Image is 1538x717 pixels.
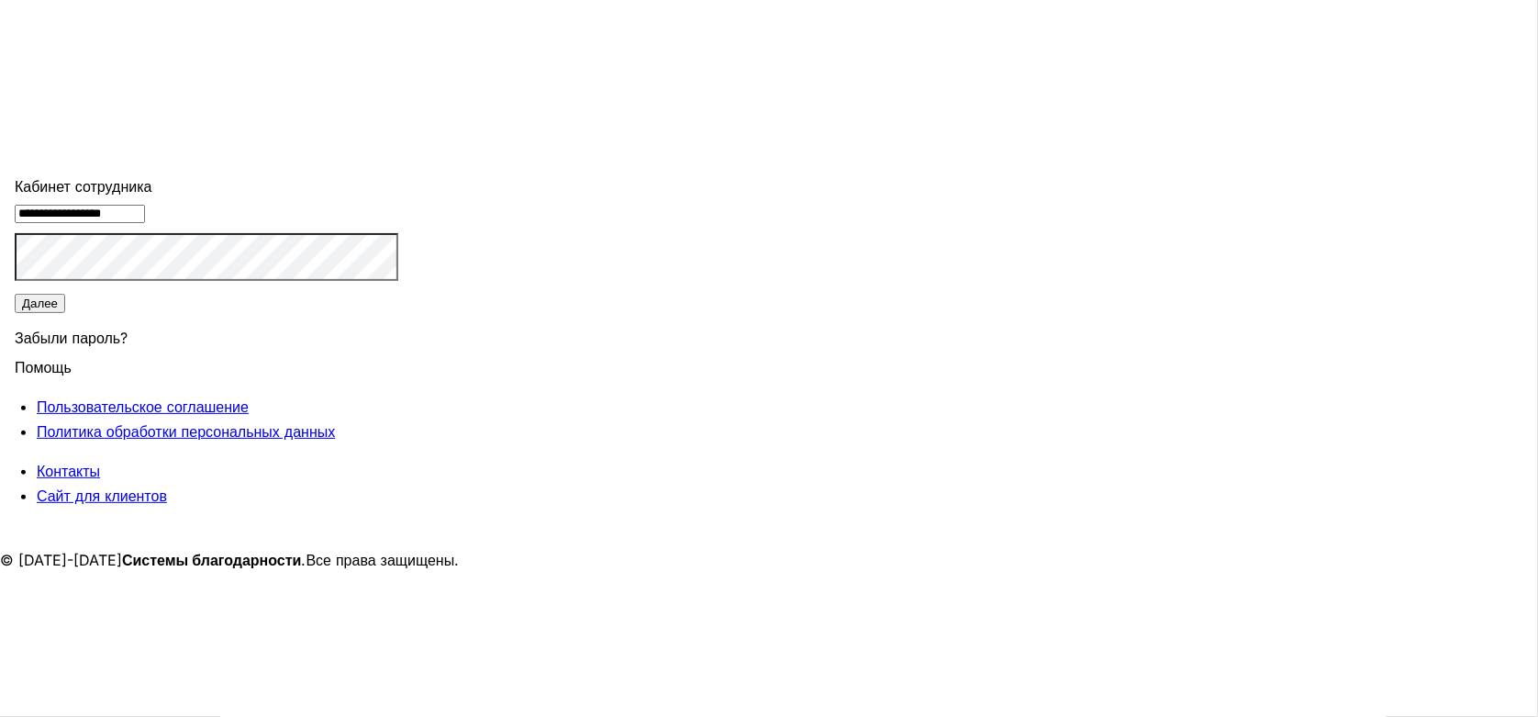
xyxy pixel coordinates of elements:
a: Сайт для клиентов [37,487,167,505]
a: Пользовательское соглашение [37,398,249,416]
div: Кабинет сотрудника [15,174,398,199]
a: Контакты [37,462,100,480]
div: Забыли пароль? [15,315,398,355]
span: Все права защищены. [306,551,460,569]
a: Политика обработки персональных данных [37,422,335,441]
button: Далее [15,294,65,313]
strong: Системы благодарности [122,551,302,569]
span: Помощь [15,347,72,376]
